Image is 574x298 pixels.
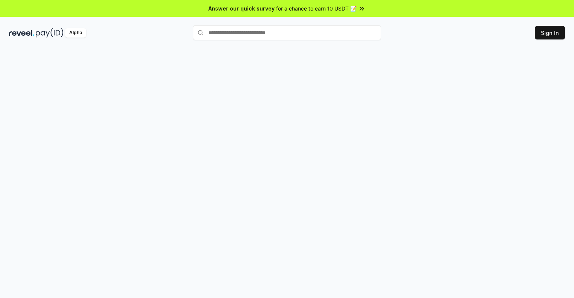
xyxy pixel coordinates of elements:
[9,28,34,38] img: reveel_dark
[36,28,64,38] img: pay_id
[276,5,357,12] span: for a chance to earn 10 USDT 📝
[65,28,86,38] div: Alpha
[535,26,565,39] button: Sign In
[208,5,275,12] span: Answer our quick survey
